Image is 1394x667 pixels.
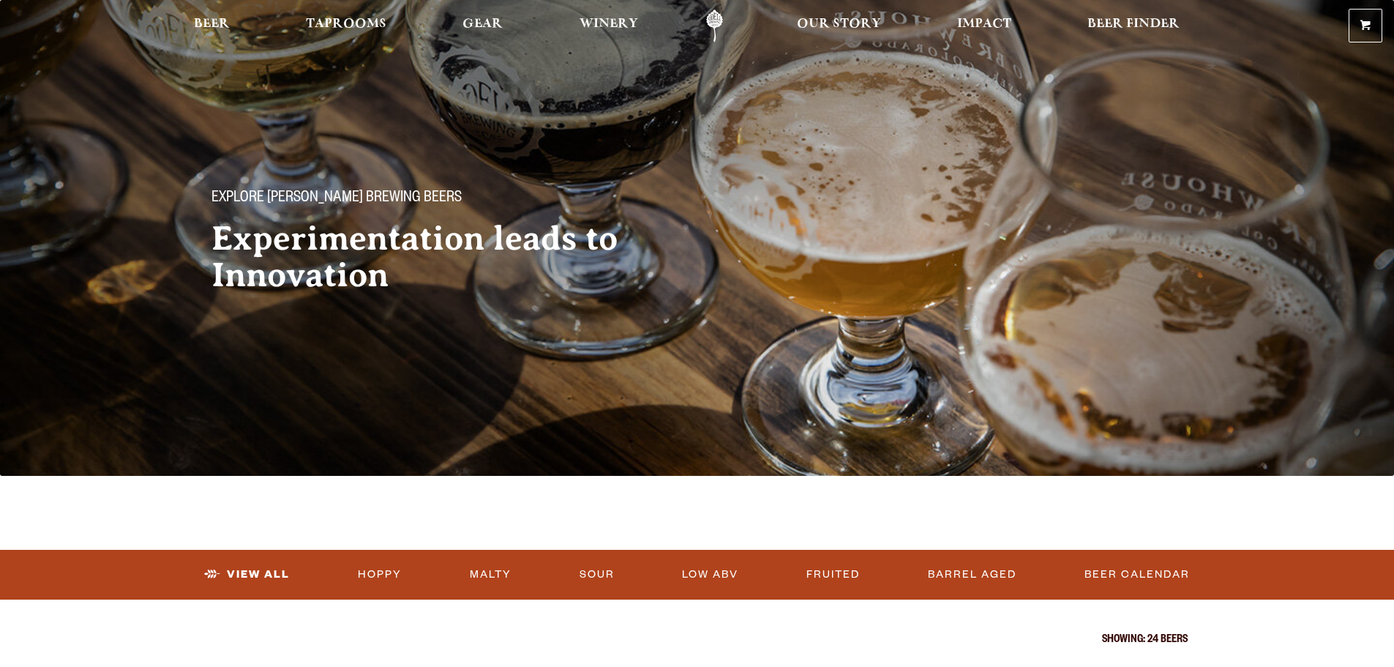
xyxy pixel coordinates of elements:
[948,10,1021,42] a: Impact
[574,558,621,592] a: Sour
[797,18,881,30] span: Our Story
[687,10,742,42] a: Odell Home
[211,220,668,294] h2: Experimentation leads to Innovation
[957,18,1011,30] span: Impact
[198,558,296,592] a: View All
[184,10,239,42] a: Beer
[464,558,517,592] a: Malty
[1079,558,1196,592] a: Beer Calendar
[462,18,503,30] span: Gear
[306,18,386,30] span: Taprooms
[211,190,462,209] span: Explore [PERSON_NAME] Brewing Beers
[580,18,638,30] span: Winery
[787,10,891,42] a: Our Story
[453,10,512,42] a: Gear
[801,558,866,592] a: Fruited
[352,558,408,592] a: Hoppy
[194,18,230,30] span: Beer
[676,558,744,592] a: Low ABV
[296,10,396,42] a: Taprooms
[922,558,1022,592] a: Barrel Aged
[207,635,1188,646] p: Showing: 24 Beers
[570,10,648,42] a: Winery
[1087,18,1180,30] span: Beer Finder
[1078,10,1189,42] a: Beer Finder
